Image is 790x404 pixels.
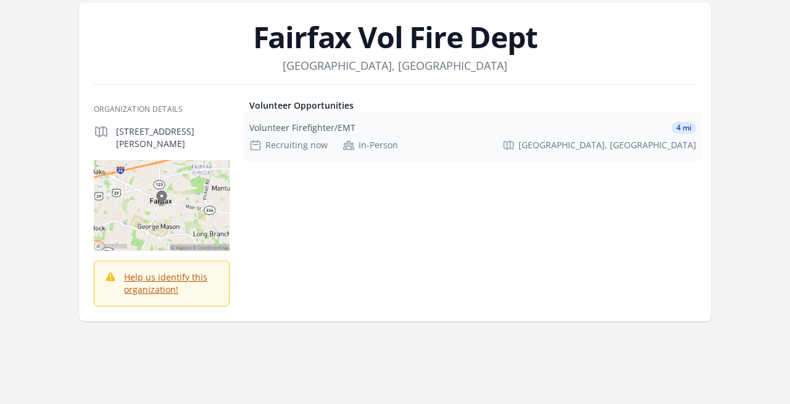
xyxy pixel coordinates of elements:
[249,99,696,112] h4: Volunteer Opportunities
[283,57,507,74] dd: [GEOGRAPHIC_DATA], [GEOGRAPHIC_DATA]
[244,112,701,161] a: Volunteer Firefighter/EMT 4 mi Recruiting now In-Person [GEOGRAPHIC_DATA], [GEOGRAPHIC_DATA]
[94,160,230,251] img: Map
[94,22,696,52] h1: Fairfax Vol Fire Dept
[249,122,355,134] div: Volunteer Firefighter/EMT
[518,139,696,151] span: [GEOGRAPHIC_DATA], [GEOGRAPHIC_DATA]
[124,271,207,295] a: Help us identify this organization!
[94,104,230,114] h3: Organization Details
[116,125,230,150] p: [STREET_ADDRESS][PERSON_NAME]
[249,139,328,151] div: Recruiting now
[343,139,398,151] div: In-Person
[671,122,696,134] span: 4 mi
